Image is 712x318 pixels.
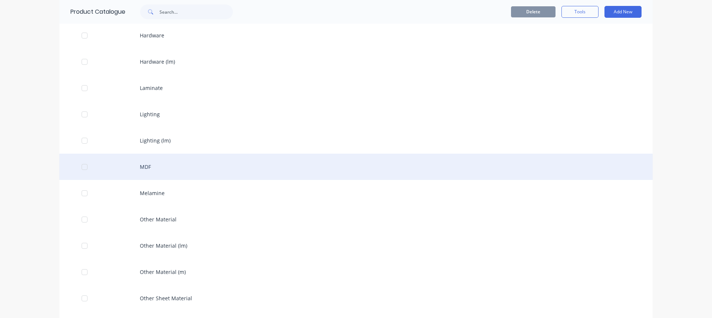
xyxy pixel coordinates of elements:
[59,48,653,75] div: Hardware (lm)
[59,285,653,311] div: Other Sheet Material
[59,101,653,127] div: Lighting
[59,180,653,206] div: Melamine
[59,154,653,180] div: MDF
[561,6,599,18] button: Tools
[59,22,653,48] div: Hardware
[59,127,653,154] div: Lighting (lm)
[59,232,653,259] div: Other Material (lm)
[511,6,556,17] button: Delete
[59,259,653,285] div: Other Material (m)
[604,6,642,18] button: Add New
[59,206,653,232] div: Other Material
[59,75,653,101] div: Laminate
[159,4,233,19] input: Search...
